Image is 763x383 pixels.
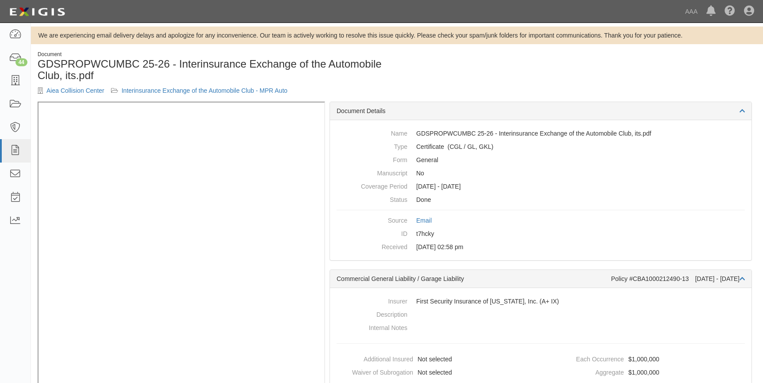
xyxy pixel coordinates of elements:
dd: First Security Insurance of [US_STATE], Inc. (A+ IX) [337,295,745,308]
dd: No [337,167,745,180]
a: AAA [681,3,702,20]
dt: Description [337,308,407,319]
dt: Each Occurrence [544,353,624,364]
div: Policy #CBA1000212490-13 [DATE] - [DATE] [611,274,745,283]
h1: GDSPROPWCUMBC 25-26 - Interinsurance Exchange of the Automobile Club, its.pdf [38,58,391,82]
dt: Name [337,127,407,138]
dt: Coverage Period [337,180,407,191]
dt: Status [337,193,407,204]
dt: Internal Notes [337,321,407,332]
dt: ID [337,227,407,238]
dt: Additional Insured [334,353,413,364]
dd: Commercial General Liability / Garage Liability Garage Keepers Liability [337,140,745,153]
a: Aiea Collision Center [46,87,104,94]
i: Help Center - Complianz [725,6,735,17]
dd: General [337,153,745,167]
dd: Not selected [334,353,537,366]
dd: t7hcky [337,227,745,240]
dt: Type [337,140,407,151]
dt: Manuscript [337,167,407,178]
dt: Insurer [337,295,407,306]
div: Document Details [330,102,751,120]
dt: Aggregate [544,366,624,377]
dd: [DATE] - [DATE] [337,180,745,193]
div: 44 [15,58,27,66]
div: Document [38,51,391,58]
a: Interinsurance Exchange of the Automobile Club - MPR Auto [122,87,288,94]
a: Email [416,217,432,224]
dd: $1,000,000 [544,353,748,366]
dd: Not selected [334,366,537,379]
dd: Done [337,193,745,206]
dt: Waiver of Subrogation [334,366,413,377]
dd: $1,000,000 [544,366,748,379]
dd: [DATE] 02:58 pm [337,240,745,254]
div: We are experiencing email delivery delays and apologize for any inconvenience. Our team is active... [31,31,763,40]
dt: Received [337,240,407,251]
dt: Form [337,153,407,164]
img: logo-5460c22ac91f19d4615b14bd174203de0afe785f0fc80cf4dbbc73dc1793850b.png [7,4,68,20]
dt: Source [337,214,407,225]
div: Commercial General Liability / Garage Liability [337,274,611,283]
dd: GDSPROPWCUMBC 25-26 - Interinsurance Exchange of the Automobile Club, its.pdf [337,127,745,140]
